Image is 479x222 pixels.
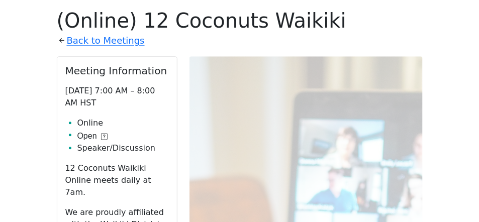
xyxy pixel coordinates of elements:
[65,162,169,198] p: 12 Coconuts Waikiki Online meets daily at 7am.
[77,130,97,142] span: Open
[57,9,423,33] h1: (Online) 12 Coconuts Waikiki
[77,117,169,129] li: Online
[65,65,169,77] h2: Meeting Information
[77,142,169,154] li: Speaker/Discussion
[67,33,145,49] a: Back to Meetings
[77,130,108,142] button: Open
[65,85,169,109] p: [DATE] 7:00 AM – 8:00 AM HST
